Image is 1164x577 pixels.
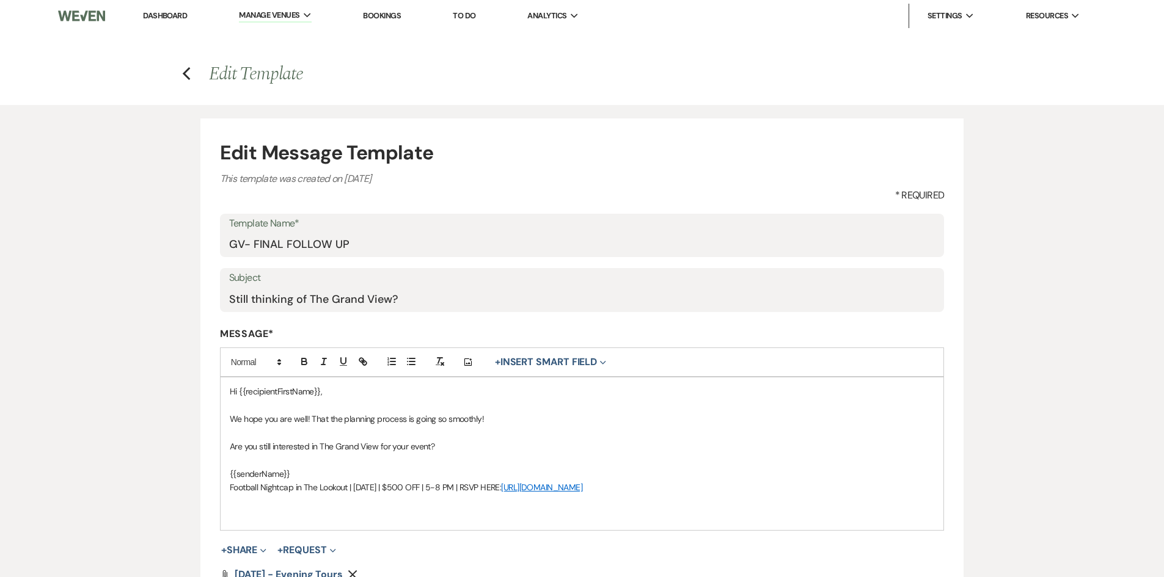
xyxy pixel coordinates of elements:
[209,60,302,88] span: Edit Template
[277,545,335,555] button: Request
[230,482,502,493] span: Football Nightcap in The Lookout | [DATE] | $500 OFF | 5-8 PM | RSVP HERE:
[277,545,283,555] span: +
[895,188,945,203] span: * Required
[229,269,935,287] label: Subject
[527,10,566,22] span: Analytics
[495,357,500,367] span: +
[230,467,935,481] p: {{senderName}}
[230,412,935,426] p: We hope you are well! That the planning process is going so smoothly!
[501,482,582,493] a: [URL][DOMAIN_NAME]
[453,10,475,21] a: To Do
[1026,10,1068,22] span: Resources
[221,545,267,555] button: Share
[491,355,610,369] button: Insert Smart Field
[220,138,945,167] h4: Edit Message Template
[220,327,945,340] label: Message*
[363,10,401,21] a: Bookings
[221,545,227,555] span: +
[58,3,104,29] img: Weven Logo
[230,440,935,453] p: Are you still interested in The Grand View for your event?
[220,171,945,187] p: This template was created on [DATE]
[230,385,935,398] p: Hi {{recipientFirstName}},
[143,10,187,21] a: Dashboard
[928,10,962,22] span: Settings
[229,215,935,233] label: Template Name*
[239,9,299,21] span: Manage Venues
